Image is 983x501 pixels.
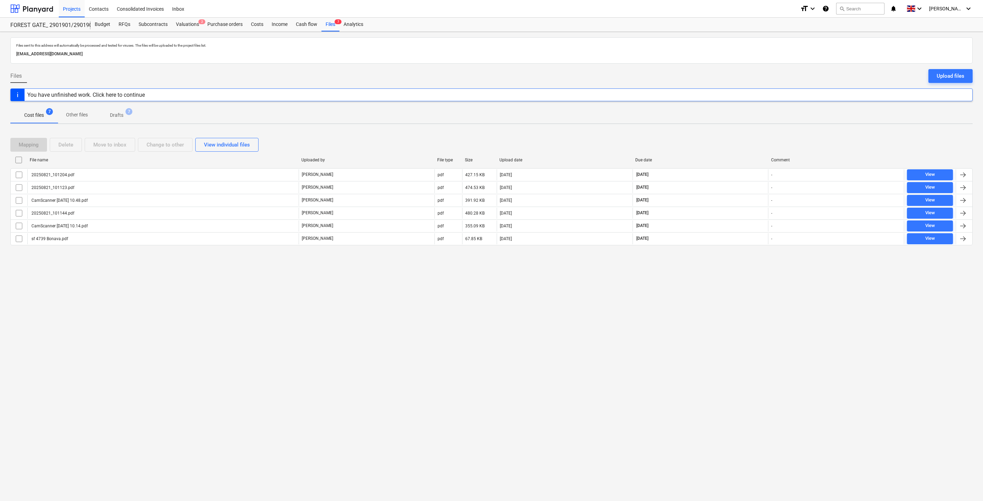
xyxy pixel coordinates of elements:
[636,236,649,242] span: [DATE]
[339,18,367,31] a: Analytics
[915,4,924,13] i: keyboard_arrow_down
[172,18,203,31] a: Valuations2
[964,4,973,13] i: keyboard_arrow_down
[91,18,114,31] a: Budget
[771,198,772,203] div: -
[929,6,964,11] span: [PERSON_NAME]
[302,185,333,190] p: [PERSON_NAME]
[890,4,897,13] i: notifications
[16,43,967,48] p: Files sent to this address will automatically be processed and tested for viruses. The files will...
[925,235,935,243] div: View
[465,211,485,216] div: 480.28 KB
[636,210,649,216] span: [DATE]
[771,211,772,216] div: -
[195,138,259,152] button: View individual files
[465,158,494,162] div: Size
[839,6,845,11] span: search
[465,172,485,177] div: 427.15 KB
[46,108,53,115] span: 7
[30,211,74,216] div: 20250821_101144.pdf
[10,22,82,29] div: FOREST GATE_ 2901901/2901902/2901903
[465,224,485,228] div: 355.09 KB
[500,211,512,216] div: [DATE]
[438,236,444,241] div: pdf
[204,140,250,149] div: View individual files
[335,19,341,24] span: 7
[247,18,268,31] a: Costs
[925,209,935,217] div: View
[928,69,973,83] button: Upload files
[321,18,339,31] div: Files
[500,224,512,228] div: [DATE]
[438,185,444,190] div: pdf
[500,172,512,177] div: [DATE]
[500,236,512,241] div: [DATE]
[465,185,485,190] div: 474.53 KB
[302,172,333,178] p: [PERSON_NAME]
[438,211,444,216] div: pdf
[808,4,817,13] i: keyboard_arrow_down
[321,18,339,31] a: Files7
[925,183,935,191] div: View
[771,224,772,228] div: -
[66,111,88,119] p: Other files
[636,172,649,178] span: [DATE]
[937,72,964,81] div: Upload files
[635,158,766,162] div: Due date
[437,158,459,162] div: File type
[24,112,44,119] p: Cost files
[30,158,296,162] div: File name
[16,50,967,58] p: [EMAIL_ADDRESS][DOMAIN_NAME]
[836,3,884,15] button: Search
[114,18,134,31] a: RFQs
[907,182,953,193] button: View
[925,171,935,179] div: View
[301,158,432,162] div: Uploaded by
[500,185,512,190] div: [DATE]
[948,468,983,501] iframe: Chat Widget
[302,197,333,203] p: [PERSON_NAME]
[907,233,953,244] button: View
[438,224,444,228] div: pdf
[771,236,772,241] div: -
[30,236,68,241] div: sf 4739 Bonava.pdf
[198,19,205,24] span: 2
[907,169,953,180] button: View
[636,223,649,229] span: [DATE]
[203,18,247,31] a: Purchase orders
[30,198,88,203] div: CamScanner [DATE] 10.48.pdf
[771,158,901,162] div: Comment
[636,185,649,190] span: [DATE]
[822,4,829,13] i: Knowledge base
[771,172,772,177] div: -
[30,224,88,228] div: CamScanner [DATE] 10.14.pdf
[134,18,172,31] a: Subcontracts
[465,198,485,203] div: 391.92 KB
[438,198,444,203] div: pdf
[172,18,203,31] div: Valuations
[125,108,132,115] span: 7
[907,195,953,206] button: View
[465,236,482,241] div: 67.85 KB
[500,198,512,203] div: [DATE]
[499,158,630,162] div: Upload date
[438,172,444,177] div: pdf
[292,18,321,31] a: Cash flow
[268,18,292,31] a: Income
[110,112,123,119] p: Drafts
[907,220,953,231] button: View
[907,208,953,219] button: View
[302,223,333,229] p: [PERSON_NAME]
[30,172,74,177] div: 20250821_101204.pdf
[771,185,772,190] div: -
[10,72,22,80] span: Files
[302,210,333,216] p: [PERSON_NAME]
[800,4,808,13] i: format_size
